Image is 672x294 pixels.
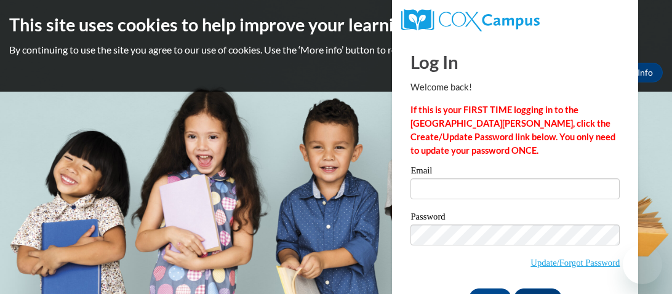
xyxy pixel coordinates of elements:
label: Email [410,166,620,178]
img: COX Campus [401,9,539,31]
h2: This site uses cookies to help improve your learning experience. [9,12,663,37]
label: Password [410,212,620,224]
a: Update/Forgot Password [530,258,620,268]
h1: Log In [410,49,620,74]
strong: If this is your FIRST TIME logging in to the [GEOGRAPHIC_DATA][PERSON_NAME], click the Create/Upd... [410,105,615,156]
iframe: Botón para iniciar la ventana de mensajería [623,245,662,284]
p: Welcome back! [410,81,620,94]
p: By continuing to use the site you agree to our use of cookies. Use the ‘More info’ button to read... [9,43,663,57]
